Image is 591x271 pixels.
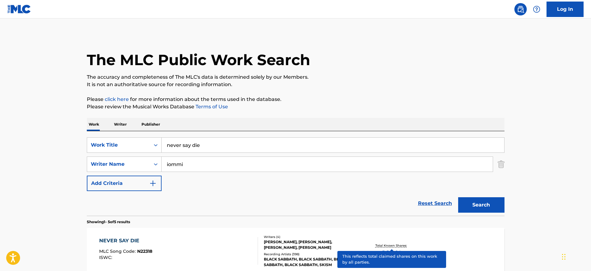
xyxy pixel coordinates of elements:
[87,51,310,69] h1: The MLC Public Work Search
[560,241,591,271] iframe: Chat Widget
[194,104,228,110] a: Terms of Use
[533,6,540,13] img: help
[264,239,357,250] div: [PERSON_NAME], [PERSON_NAME], [PERSON_NAME], [PERSON_NAME]
[149,180,157,187] img: 9d2ae6d4665cec9f34b9.svg
[87,81,504,88] p: It is not an authoritative source for recording information.
[382,248,401,259] span: 100 %
[264,256,357,268] div: BLACK SABBATH, BLACK SABBATH, BLACK SABBATH, BLACK SABBATH, SKISM
[87,96,504,103] p: Please for more information about the terms used in the database.
[91,141,146,149] div: Work Title
[264,235,357,239] div: Writers ( 4 )
[87,73,504,81] p: The accuracy and completeness of The MLC's data is determined solely by our Members.
[517,6,524,13] img: search
[87,176,162,191] button: Add Criteria
[458,197,504,213] button: Search
[415,197,455,210] a: Reset Search
[498,156,504,172] img: Delete Criterion
[87,118,101,131] p: Work
[530,3,543,15] div: Help
[7,5,31,14] img: MLC Logo
[514,3,527,15] a: Public Search
[99,237,152,244] div: NEVER SAY DIE
[99,255,114,260] span: ISWC :
[375,243,408,248] p: Total Known Shares:
[91,161,146,168] div: Writer Name
[560,241,591,271] div: Widget chat
[547,2,584,17] a: Log In
[264,252,357,256] div: Recording Artists ( 398 )
[562,248,566,266] div: Trascina
[87,103,504,110] p: Please review the Musical Works Database
[87,137,504,216] form: Search Form
[137,248,152,254] span: N22318
[112,118,129,131] p: Writer
[99,248,137,254] span: MLC Song Code :
[140,118,162,131] p: Publisher
[105,96,129,102] a: click here
[87,219,130,225] p: Showing 1 - 5 of 5 results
